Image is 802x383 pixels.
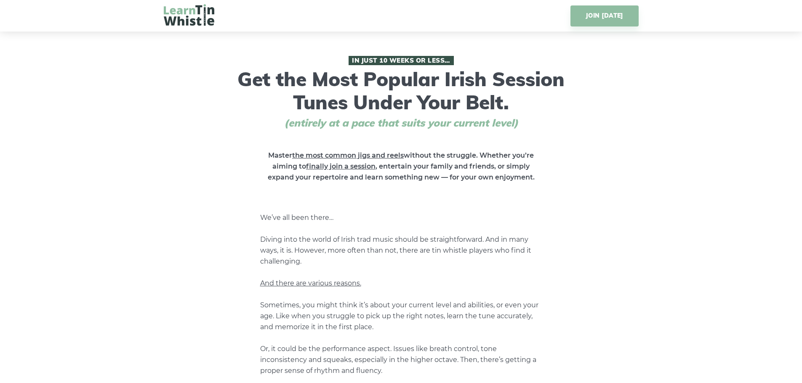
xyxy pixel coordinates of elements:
[235,56,568,129] h1: Get the Most Popular Irish Session Tunes Under Your Belt.
[306,162,376,170] span: finally join a session
[260,279,361,287] span: And there are various reasons.
[292,151,404,159] span: the most common jigs and reels
[269,117,534,129] span: (entirely at a pace that suits your current level)
[349,56,454,65] span: In Just 10 Weeks or Less…
[268,151,535,181] strong: Master without the struggle. Whether you’re aiming to , entertain your family and friends, or sim...
[164,4,214,26] img: LearnTinWhistle.com
[570,5,638,26] a: JOIN [DATE]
